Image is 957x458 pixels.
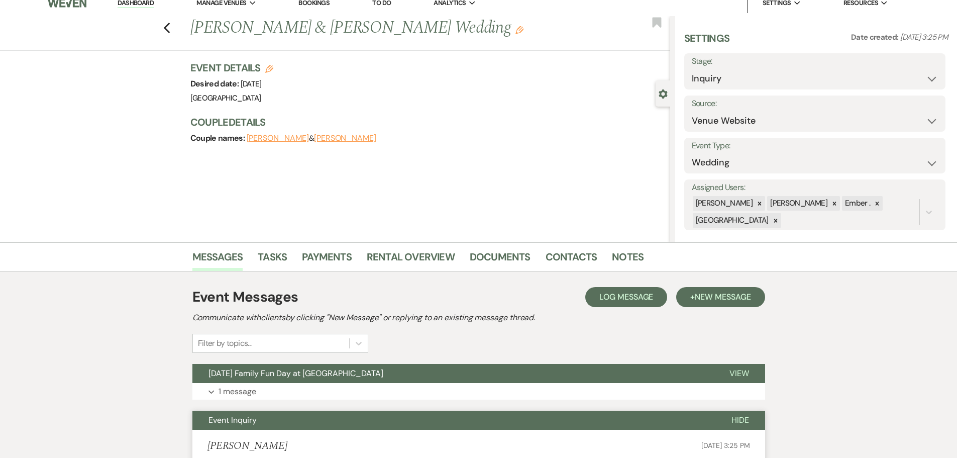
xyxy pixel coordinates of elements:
div: Filter by topics... [198,337,252,349]
div: [GEOGRAPHIC_DATA] [693,213,770,228]
h1: [PERSON_NAME] & [PERSON_NAME] Wedding [190,16,570,40]
button: +New Message [676,287,765,307]
div: [PERSON_NAME] [767,196,829,211]
a: Rental Overview [367,249,455,271]
h2: Communicate with clients by clicking "New Message" or replying to an existing message thread. [192,312,765,324]
span: Event Inquiry [208,415,257,425]
span: [DATE] Family Fun Day at [GEOGRAPHIC_DATA] [208,368,383,379]
a: Documents [470,249,530,271]
h3: Couple Details [190,115,660,129]
label: Stage: [692,54,938,69]
span: Couple names: [190,133,247,143]
a: Payments [302,249,352,271]
button: 1 message [192,383,765,400]
label: Assigned Users: [692,180,938,195]
button: Edit [515,25,523,34]
div: Ember . [842,196,872,211]
p: 1 message [219,385,256,398]
span: & [247,133,376,143]
button: [PERSON_NAME] [247,134,309,142]
h3: Event Details [190,61,274,75]
span: [DATE] 3:25 PM [900,32,948,42]
button: Hide [715,411,765,430]
label: Event Type: [692,139,938,153]
button: Close lead details [659,88,668,98]
span: New Message [695,292,751,302]
a: Contacts [546,249,597,271]
span: [DATE] 3:25 PM [701,441,750,450]
div: [PERSON_NAME] [693,196,755,211]
h1: Event Messages [192,287,298,308]
button: [DATE] Family Fun Day at [GEOGRAPHIC_DATA] [192,364,713,383]
label: Source: [692,97,938,111]
span: Date created: [851,32,900,42]
button: Event Inquiry [192,411,715,430]
a: Messages [192,249,243,271]
span: View [729,368,749,379]
a: Notes [612,249,644,271]
span: [DATE] [241,79,262,89]
span: Desired date: [190,78,241,89]
span: Log Message [599,292,653,302]
button: [PERSON_NAME] [314,134,376,142]
h3: Settings [684,31,730,53]
button: Log Message [585,287,667,307]
span: Hide [731,415,749,425]
span: [GEOGRAPHIC_DATA] [190,93,261,103]
button: View [713,364,765,383]
a: Tasks [258,249,287,271]
h5: [PERSON_NAME] [207,440,287,452]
